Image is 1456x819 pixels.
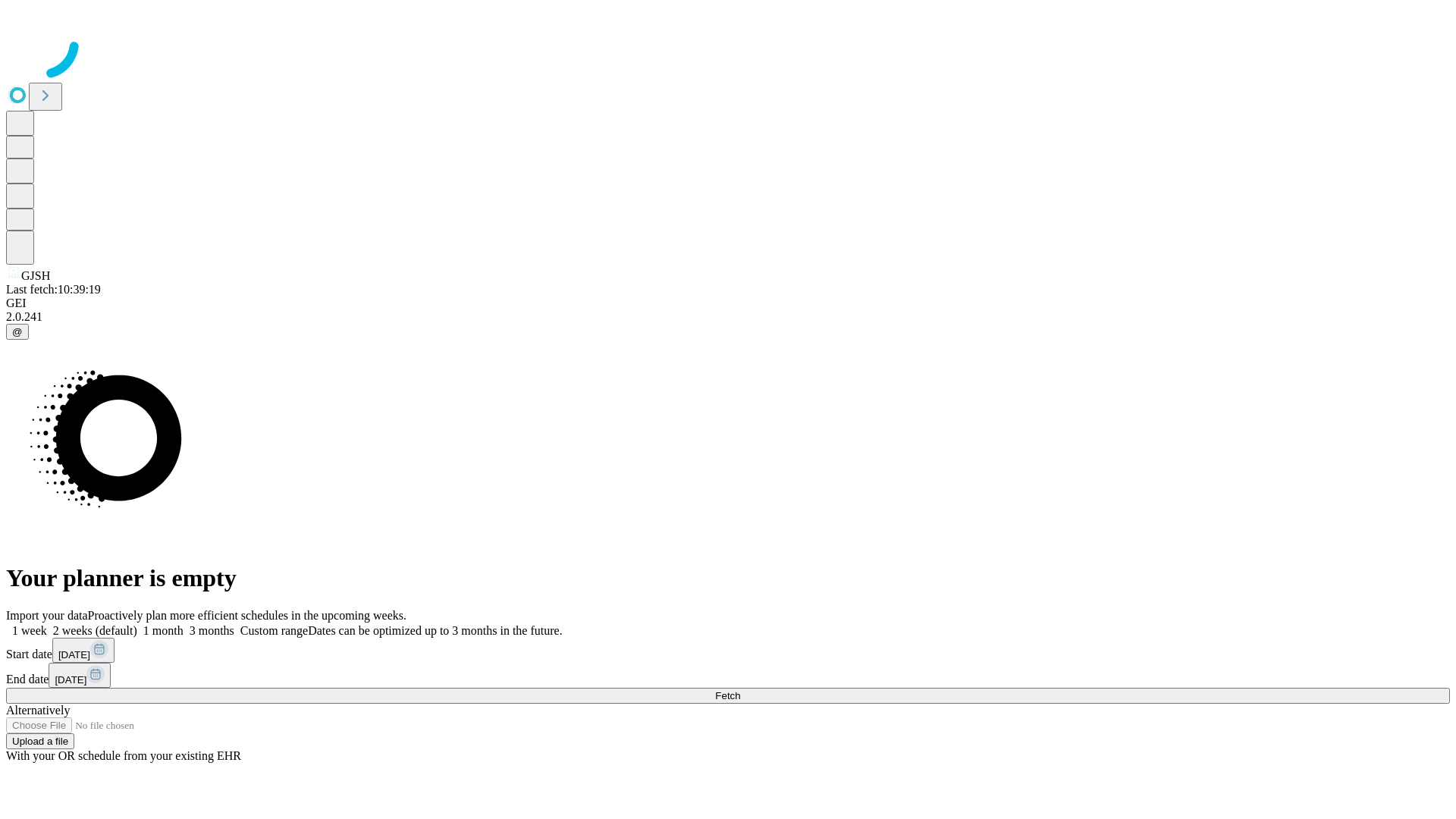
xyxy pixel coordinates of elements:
[6,564,1450,592] h1: Your planner is empty
[12,624,47,637] span: 1 week
[715,690,740,701] span: Fetch
[6,733,74,749] button: Upload a file
[58,649,90,661] span: [DATE]
[6,663,1450,688] div: End date
[12,326,23,337] span: @
[21,269,50,282] span: GJSH
[6,609,88,622] span: Import your data
[88,609,406,622] span: Proactively plan more efficient schedules in the upcoming weeks.
[6,749,241,762] span: With your OR schedule from your existing EHR
[6,638,1450,663] div: Start date
[6,688,1450,704] button: Fetch
[52,638,115,663] button: [DATE]
[6,283,101,296] span: Last fetch: 10:39:19
[6,297,1450,310] div: GEI
[6,310,1450,324] div: 2.0.241
[308,624,562,637] span: Dates can be optimized up to 3 months in the future.
[49,663,111,688] button: [DATE]
[53,624,137,637] span: 2 weeks (default)
[240,624,308,637] span: Custom range
[55,674,86,686] span: [DATE]
[6,704,70,717] span: Alternatively
[143,624,184,637] span: 1 month
[190,624,234,637] span: 3 months
[6,324,29,340] button: @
